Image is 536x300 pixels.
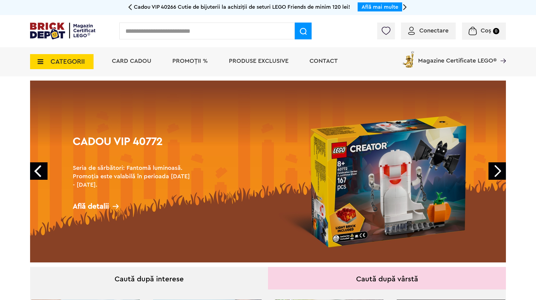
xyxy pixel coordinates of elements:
a: Magazine Certificate LEGO® [497,50,506,56]
h2: Seria de sărbători: Fantomă luminoasă. Promoția este valabilă în perioada [DATE] - [DATE]. [73,164,193,189]
a: Card Cadou [112,58,151,64]
a: Contact [310,58,338,64]
div: Caută după interese [30,267,268,289]
div: Află detalii [73,203,193,210]
span: Conectare [419,28,448,34]
div: Caută după vârstă [268,267,506,289]
span: Coș [481,28,491,34]
a: Conectare [408,28,448,34]
a: Cadou VIP 40772Seria de sărbători: Fantomă luminoasă. Promoția este valabilă în perioada [DATE] -... [30,81,506,262]
a: Află mai multe [362,4,398,10]
a: Produse exclusive [229,58,288,64]
small: 0 [493,28,499,34]
span: Magazine Certificate LEGO® [418,50,497,64]
a: PROMOȚII % [172,58,208,64]
span: Cadou VIP 40266 Cutie de bijuterii la achiziții de seturi LEGO Friends de minim 120 lei! [134,4,350,10]
h1: Cadou VIP 40772 [73,136,193,158]
span: CATEGORII [51,58,85,65]
a: Next [488,162,506,180]
a: Prev [30,162,48,180]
